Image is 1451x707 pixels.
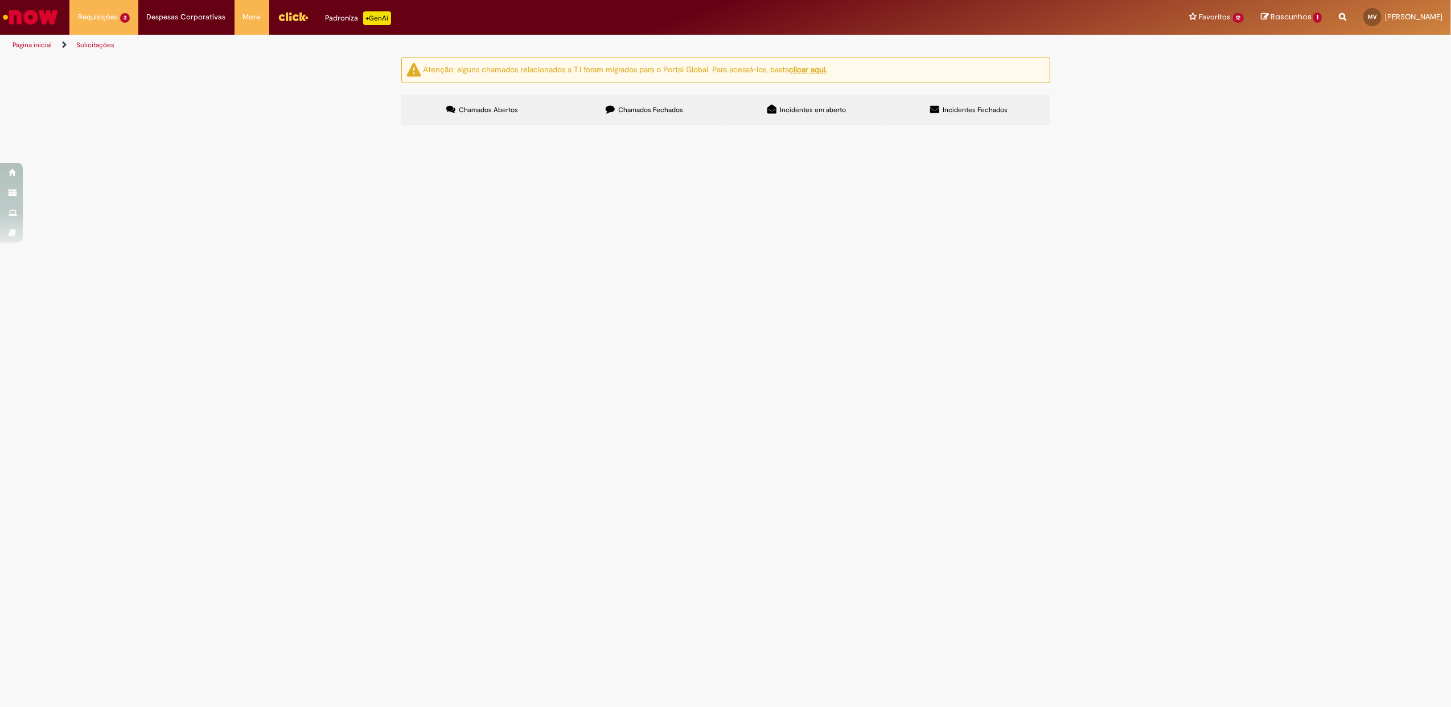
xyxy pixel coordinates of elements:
[326,11,391,25] div: Padroniza
[363,11,391,25] p: +GenAi
[943,105,1008,114] span: Incidentes Fechados
[1368,13,1377,20] span: MV
[1233,13,1244,23] span: 12
[13,40,52,50] a: Página inicial
[1313,13,1322,23] span: 1
[459,105,518,114] span: Chamados Abertos
[1199,11,1231,23] span: Favoritos
[120,13,130,23] span: 3
[1261,12,1322,23] a: Rascunhos
[76,40,114,50] a: Solicitações
[424,64,828,75] ng-bind-html: Atenção: alguns chamados relacionados a T.I foram migrados para o Portal Global. Para acessá-los,...
[790,64,828,75] a: clicar aqui.
[1271,11,1312,22] span: Rascunhos
[147,11,226,23] span: Despesas Corporativas
[780,105,846,114] span: Incidentes em aberto
[243,11,261,23] span: More
[618,105,683,114] span: Chamados Fechados
[1,6,60,28] img: ServiceNow
[1385,12,1442,22] span: [PERSON_NAME]
[278,8,309,25] img: click_logo_yellow_360x200.png
[9,35,959,56] ul: Trilhas de página
[78,11,118,23] span: Requisições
